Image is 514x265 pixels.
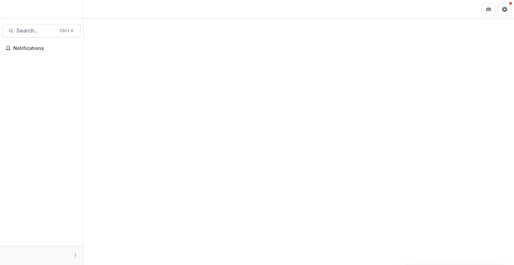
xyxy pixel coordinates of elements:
[498,3,511,16] button: Get Help
[86,4,115,14] nav: breadcrumb
[3,43,81,54] button: Notifications
[13,46,78,51] span: Notifications
[71,252,79,260] button: More
[482,3,495,16] button: Partners
[3,24,81,38] button: Search...
[16,27,56,34] span: Search...
[59,27,75,35] div: Ctrl + K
